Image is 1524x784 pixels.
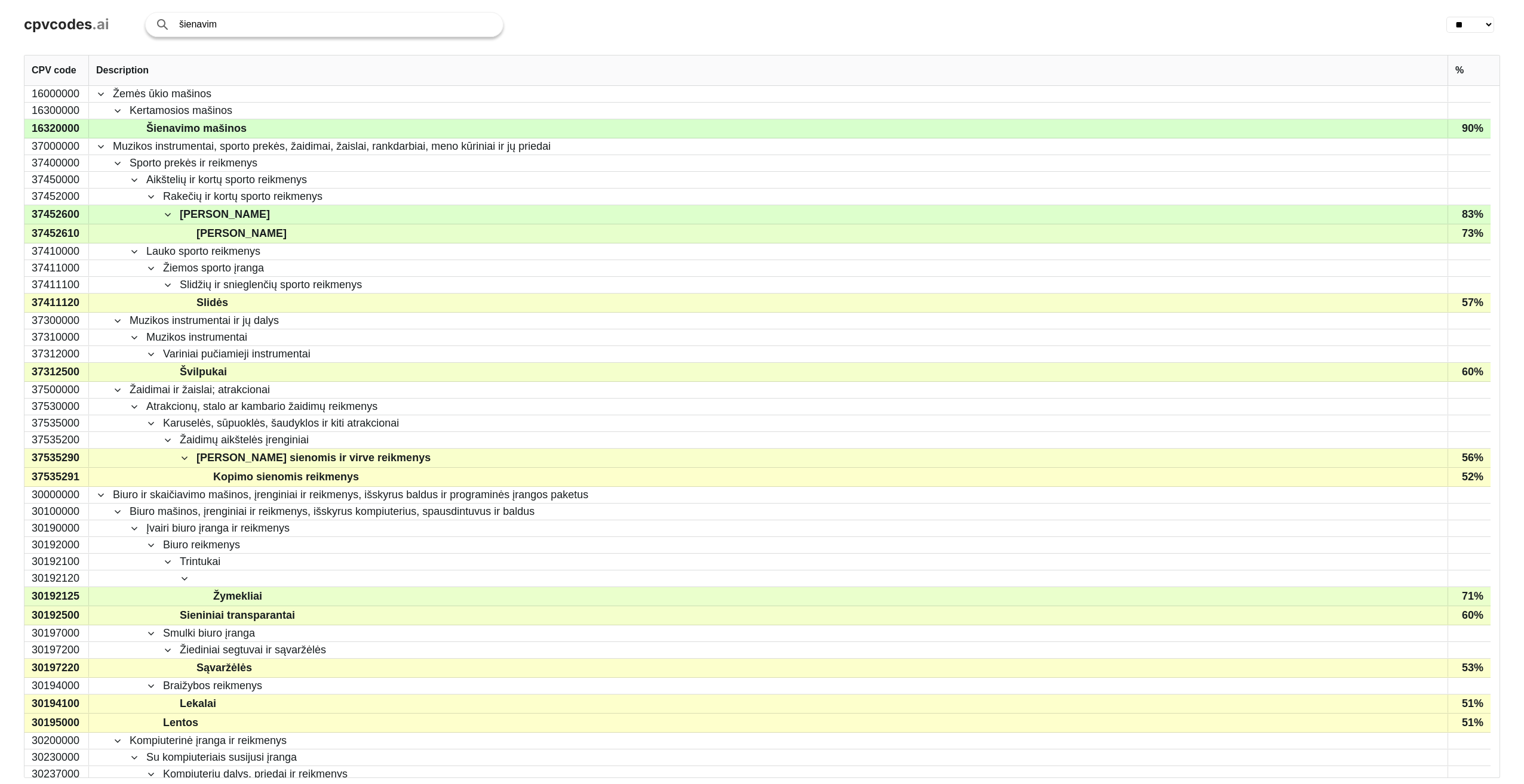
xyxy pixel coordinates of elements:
[1448,294,1491,312] div: 57%
[130,156,257,171] span: Sporto prekės ir reikmenys
[24,642,89,658] div: 30197200
[163,189,322,204] span: Rakečių ir kortų sporto reikmenys
[92,16,109,33] span: .ai
[163,626,255,641] span: Smulki biuro įranga
[1448,119,1491,138] div: 90%
[24,733,89,749] div: 30200000
[196,659,252,677] span: Sąvaržėlės
[1448,205,1491,224] div: 83%
[130,382,270,397] span: Žaidimai ir žaislai; atrakcionai
[24,504,89,520] div: 30100000
[196,449,431,467] span: [PERSON_NAME] sienomis ir virve reikmenys
[163,347,311,362] span: Variniai pučiamieji instrumentai
[24,138,89,155] div: 37000000
[24,205,89,224] div: 37452600
[1448,659,1491,677] div: 53%
[24,432,89,448] div: 37535200
[24,189,89,205] div: 37452000
[130,504,534,519] span: Biuro mašinos, įrenginiai ir reikmenys, išskyrus kompiuterius, spausdintuvus ir baldus
[179,13,491,36] input: Search products or services...
[24,277,89,293] div: 37411100
[24,714,89,732] div: 30195000
[24,260,89,276] div: 37411000
[24,678,89,694] div: 30194000
[24,749,89,766] div: 30230000
[213,588,262,605] span: Žymekliai
[24,570,89,587] div: 30192120
[1448,695,1491,713] div: 51%
[24,537,89,553] div: 30192000
[24,468,89,486] div: 37535291
[24,695,89,713] div: 30194100
[146,330,247,345] span: Muzikos instrumentai
[1448,587,1491,606] div: 71%
[24,415,89,431] div: 37535000
[1448,449,1491,467] div: 56%
[213,468,359,486] span: Kopimo sienomis reikmenys
[24,346,89,362] div: 37312000
[180,643,326,658] span: Žiediniai segtuvai ir sąvaržėlės
[146,521,290,536] span: Įvairi biuro įranga ir reikmenys
[24,399,89,415] div: 37530000
[1448,224,1491,243] div: 73%
[130,313,279,328] span: Muzikos instrumentai ir jų dalys
[180,554,220,569] span: Trintukai
[180,695,216,712] span: Lekalai
[24,587,89,606] div: 30192125
[24,659,89,677] div: 30197220
[24,243,89,260] div: 37410000
[24,224,89,243] div: 37452610
[24,16,92,33] span: cpvcodes
[24,606,89,625] div: 30192500
[24,16,109,33] a: cpvcodes.ai
[24,487,89,503] div: 30000000
[130,733,287,748] span: Kompiuterinė įranga ir reikmenys
[24,520,89,536] div: 30190000
[180,607,295,624] span: Sieniniai transparantai
[24,554,89,570] div: 30192100
[130,103,232,118] span: Kertamosios mašinos
[24,172,89,188] div: 37450000
[24,103,89,119] div: 16300000
[163,714,198,731] span: Lentos
[196,294,228,311] span: Slidės
[146,120,247,137] span: Šienavimo mašinos
[163,538,240,552] span: Biuro reikmenys
[24,119,89,138] div: 16320000
[146,244,260,259] span: Lauko sporto reikmenys
[163,678,262,693] span: Braižybos reikmenys
[196,225,287,242] span: [PERSON_NAME]
[180,206,270,223] span: [PERSON_NAME]
[1455,65,1464,76] span: %
[96,65,149,76] span: Description
[146,399,377,414] span: Atrakcionų, stalo ar kambario žaidimų reikmenys
[180,363,227,381] span: Švilpukai
[24,86,89,102] div: 16000000
[24,625,89,641] div: 30197000
[24,155,89,171] div: 37400000
[146,750,297,765] span: Su kompiuteriais susijusi įranga
[163,416,399,431] span: Karuselės, sūpuoklės, šaudyklos ir kiti atrakcionai
[24,363,89,381] div: 37312500
[1448,363,1491,381] div: 60%
[32,65,76,76] span: CPV code
[1448,468,1491,486] div: 52%
[180,277,362,292] span: Slidžių ir snieglenčių sporto reikmenys
[146,172,307,187] span: Aikštelių ir kortų sporto reikmenys
[24,294,89,312] div: 37411120
[163,767,348,782] span: Kompiuterių dalys, priedai ir reikmenys
[163,261,264,276] span: Žiemos sporto įranga
[24,449,89,467] div: 37535290
[113,487,588,502] span: Biuro ir skaičiavimo mašinos, įrenginiai ir reikmenys, išskyrus baldus ir programinės įrangos pak...
[1448,714,1491,732] div: 51%
[24,766,89,782] div: 30237000
[24,313,89,329] div: 37300000
[113,87,211,101] span: Žemės ūkio mašinos
[180,433,309,447] span: Žaidimų aikštelės įrenginiai
[1448,606,1491,625] div: 60%
[113,139,551,154] span: Muzikos instrumentai, sporto prekės, žaidimai, žaislai, rankdarbiai, meno kūriniai ir jų priedai
[24,329,89,345] div: 37310000
[24,382,89,398] div: 37500000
